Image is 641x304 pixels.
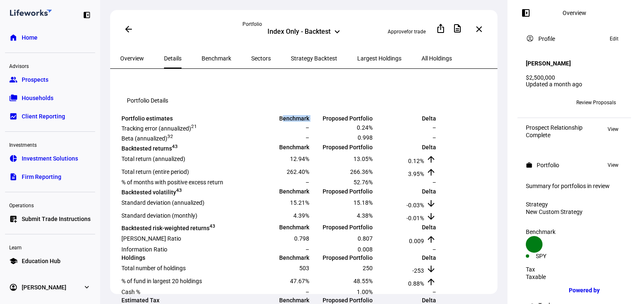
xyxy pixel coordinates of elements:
[426,154,436,164] mat-icon: arrow_upward
[22,257,61,265] span: Education Hub
[121,278,202,284] span: % of fund in largest 20 holdings
[570,96,623,109] button: Review Proposals
[121,223,246,232] td: Backtested risk-weighted returns
[5,138,95,150] div: Investments
[526,34,534,43] mat-icon: account_circle
[357,124,373,131] span: 0.24%
[22,112,65,121] span: Client Reporting
[305,134,309,141] span: –
[357,289,373,295] span: 1.00%
[426,167,436,177] mat-icon: arrow_upward
[374,223,437,232] td: Delta
[5,150,95,167] a: pie_chartInvestment Solutions
[432,134,436,141] span: –
[436,23,446,33] mat-icon: ios_share
[287,168,309,175] span: 262.40%
[381,25,432,38] button: Approvefor trade
[121,179,223,186] span: % of months with positive excess return
[603,160,623,170] button: View
[9,75,18,84] eth-mat-symbol: group
[606,34,623,44] button: Edit
[374,296,437,304] td: Delta
[353,199,373,206] span: 15.18%
[291,55,337,61] span: Strategy Backtest
[247,296,310,304] td: Benchmark
[526,160,623,170] eth-panel-overview-card-header: Portfolio
[121,115,246,122] td: Portfolio estimates
[209,223,212,229] sup: 4
[530,100,535,106] span: IW
[9,33,18,42] eth-mat-symbol: home
[526,201,623,208] div: Strategy
[9,283,18,291] eth-mat-symbol: account_circle
[121,265,186,271] span: Total number of holdings
[526,34,623,44] eth-panel-overview-card-header: Profile
[426,211,436,221] mat-icon: arrow_downward
[120,55,144,61] span: Overview
[432,179,436,186] span: –
[175,143,178,149] sup: 3
[22,283,66,291] span: [PERSON_NAME]
[353,156,373,162] span: 13.05%
[432,124,436,131] span: –
[374,115,437,122] td: Delta
[408,280,424,287] span: 0.88%
[242,21,365,28] div: Portfolio
[294,235,309,242] span: 0.798
[121,212,197,219] span: Standard deviation (monthly)
[290,278,309,284] span: 47.67%
[363,265,373,271] span: 250
[310,115,373,122] td: Proposed Portfolio
[305,124,309,131] span: –
[526,209,623,215] div: New Custom Strategy
[357,212,373,219] span: 4.38%
[374,187,437,196] td: Delta
[9,94,18,102] eth-mat-symbol: folder_copy
[299,265,309,271] span: 503
[22,75,48,84] span: Prospects
[127,97,168,104] eth-data-table-title: Portfolio Details
[22,173,61,181] span: Firm Reporting
[9,112,18,121] eth-mat-symbol: bid_landscape
[358,246,373,253] span: 0.008
[5,199,95,211] div: Operations
[251,55,271,61] span: Sectors
[179,187,182,193] sup: 3
[526,81,623,88] div: Updated a month ago
[22,215,91,223] span: Submit Trade Instructions
[121,168,189,175] span: Total return (entire period)
[164,55,182,61] span: Details
[121,143,246,152] td: Backtested returns
[406,29,426,35] span: for trade
[610,34,618,44] span: Edit
[121,199,204,206] span: Standard deviation (annualized)
[526,132,583,138] div: Complete
[421,55,452,61] span: All Holdings
[538,35,555,42] div: Profile
[536,253,574,259] div: SPY
[121,187,246,196] td: Backtested volatility
[426,277,436,287] mat-icon: arrow_upward
[521,8,531,18] mat-icon: left_panel_open
[121,235,181,242] span: [PERSON_NAME] Ratio
[305,246,309,253] span: –
[121,135,173,142] span: Beta (annualized)
[526,183,623,189] div: Summary for portfolios in review
[5,168,95,185] a: descriptionFirm Reporting
[167,133,170,139] sup: 3
[526,124,583,131] div: Prospect Relationship
[565,282,628,298] a: Powered by
[526,60,571,67] h4: [PERSON_NAME]
[310,296,373,304] td: Proposed Portfolio
[194,123,197,129] sup: 1
[5,90,95,106] a: folder_copyHouseholds
[247,254,310,261] td: Benchmark
[603,124,623,134] button: View
[608,160,618,170] span: View
[526,229,623,235] div: Benchmark
[22,154,78,163] span: Investment Solutions
[172,143,175,149] sup: 4
[526,274,623,280] div: Taxable
[305,179,309,186] span: –
[332,27,342,37] mat-icon: keyboard_arrow_down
